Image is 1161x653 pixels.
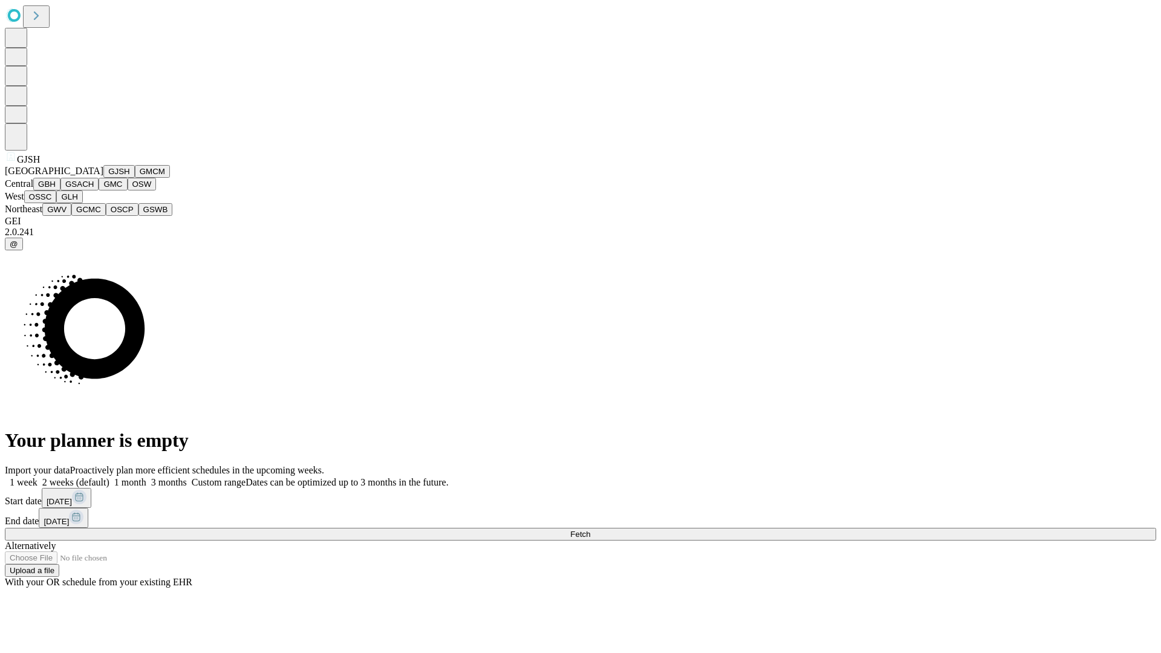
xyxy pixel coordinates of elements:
[103,165,135,178] button: GJSH
[42,477,109,487] span: 2 weeks (default)
[5,216,1156,227] div: GEI
[106,203,138,216] button: OSCP
[5,238,23,250] button: @
[60,178,99,190] button: GSACH
[5,508,1156,528] div: End date
[192,477,246,487] span: Custom range
[42,203,71,216] button: GWV
[5,465,70,475] span: Import your data
[71,203,106,216] button: GCMC
[570,530,590,539] span: Fetch
[114,477,146,487] span: 1 month
[5,577,192,587] span: With your OR schedule from your existing EHR
[128,178,157,190] button: OSW
[5,166,103,176] span: [GEOGRAPHIC_DATA]
[5,227,1156,238] div: 2.0.241
[33,178,60,190] button: GBH
[151,477,187,487] span: 3 months
[5,204,42,214] span: Northeast
[39,508,88,528] button: [DATE]
[5,564,59,577] button: Upload a file
[56,190,82,203] button: GLH
[44,517,69,526] span: [DATE]
[70,465,324,475] span: Proactively plan more efficient schedules in the upcoming weeks.
[138,203,173,216] button: GSWB
[5,429,1156,452] h1: Your planner is empty
[5,528,1156,541] button: Fetch
[135,165,170,178] button: GMCM
[246,477,448,487] span: Dates can be optimized up to 3 months in the future.
[47,497,72,506] span: [DATE]
[99,178,127,190] button: GMC
[10,477,37,487] span: 1 week
[10,239,18,249] span: @
[17,154,40,164] span: GJSH
[5,488,1156,508] div: Start date
[42,488,91,508] button: [DATE]
[5,541,56,551] span: Alternatively
[5,178,33,189] span: Central
[24,190,57,203] button: OSSC
[5,191,24,201] span: West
